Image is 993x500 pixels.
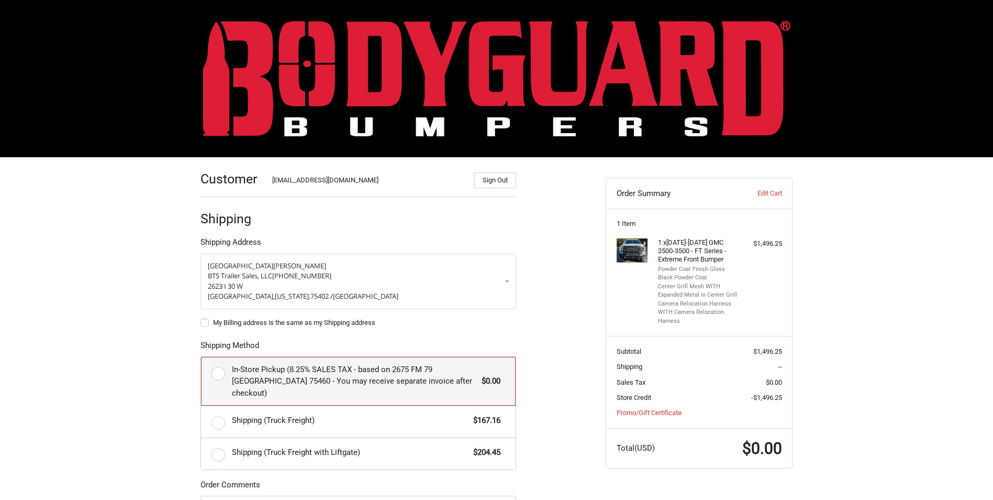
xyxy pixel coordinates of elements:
[232,364,477,399] span: In-Store Pickup (8.25% SALES TAX - based on 2675 FM 79 [GEOGRAPHIC_DATA] 75460 - You may receive ...
[617,443,655,453] span: Total (USD)
[468,447,500,459] span: $204.45
[333,291,398,301] span: [GEOGRAPHIC_DATA]
[272,271,331,280] span: [PHONE_NUMBER]
[617,347,641,355] span: Subtotal
[617,220,782,228] h3: 1 Item
[232,415,468,427] span: Shipping (Truck Freight)
[617,188,730,199] h3: Order Summary
[200,319,516,327] label: My Billing address is the same as my Shipping address
[272,175,464,188] div: [EMAIL_ADDRESS][DOMAIN_NAME]
[617,409,682,417] a: Promo/Gift Certificate
[617,394,651,401] span: Store Credit
[203,20,790,136] img: BODYGUARD BUMPERS
[200,340,259,356] legend: Shipping Method
[468,415,500,427] span: $167.16
[766,378,782,386] span: $0.00
[741,238,782,249] div: $1,496.25
[730,188,782,199] a: Edit Cart
[273,261,326,270] span: [PERSON_NAME]
[658,300,738,326] li: Camera Relocation Harness WITH Camera Relocation Harness
[208,291,275,301] span: [GEOGRAPHIC_DATA],
[208,261,273,270] span: [GEOGRAPHIC_DATA]
[941,450,993,500] iframe: Chat Widget
[658,238,738,264] h4: 1 x [DATE]-[DATE] GMC 2500-3500 - FT Series - Extreme Front Bumper
[200,211,262,227] h2: Shipping
[200,171,262,187] h2: Customer
[617,378,645,386] span: Sales Tax
[778,363,782,371] span: --
[232,447,468,459] span: Shipping (Truck Freight with Liftgate)
[476,375,500,387] span: $0.00
[200,254,516,309] a: Enter or select a different address
[474,172,516,188] button: Sign Out
[751,394,782,401] span: -$1,496.25
[208,281,243,291] span: 2623 I 30 W
[742,439,782,458] span: $0.00
[200,479,260,496] legend: Order Comments
[310,291,333,301] span: 75402 /
[617,363,642,371] span: Shipping
[658,265,738,282] li: Powder Coat Finish Gloss Black Powder Coat
[753,347,782,355] span: $1,496.25
[200,236,261,253] legend: Shipping Address
[658,282,738,300] li: Center Grill Mesh WITH Expanded Metal in Center Grill
[275,291,310,301] span: [US_STATE],
[208,271,272,280] span: BTS Trailer Sales, LLC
